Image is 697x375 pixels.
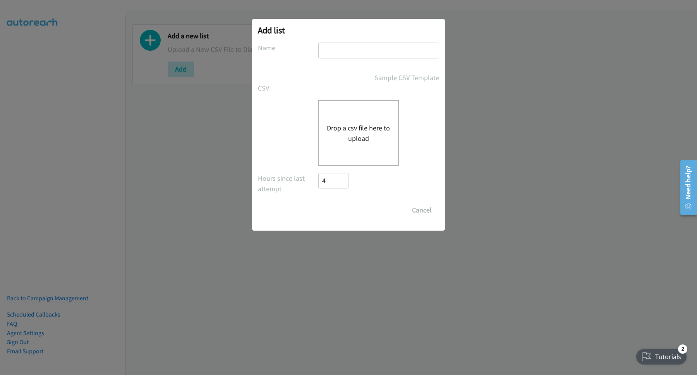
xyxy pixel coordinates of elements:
h2: Add list [258,25,439,36]
label: Name [258,43,318,53]
button: Drop a csv file here to upload [327,123,390,144]
button: Cancel [405,202,439,218]
label: Hours since last attempt [258,173,318,194]
iframe: Checklist [632,341,691,369]
a: Sample CSV Template [374,72,439,83]
iframe: Resource Center [675,157,697,218]
label: CSV [258,83,318,93]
